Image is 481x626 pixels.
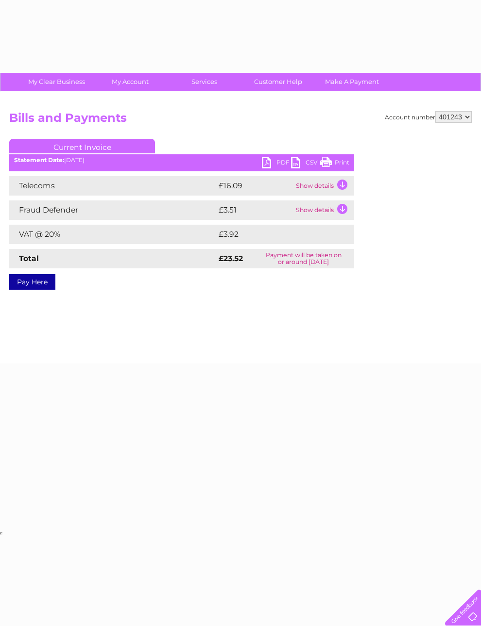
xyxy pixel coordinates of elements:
td: VAT @ 20% [9,225,216,244]
a: Customer Help [238,73,318,91]
a: Make A Payment [312,73,392,91]
a: PDF [262,157,291,171]
td: Show details [293,200,354,220]
a: My Account [90,73,171,91]
a: Pay Here [9,274,55,290]
div: Account number [385,111,472,123]
strong: Total [19,254,39,263]
a: Print [320,157,349,171]
td: Telecoms [9,176,216,196]
b: Statement Date: [14,156,64,164]
a: Current Invoice [9,139,155,153]
a: CSV [291,157,320,171]
h2: Bills and Payments [9,111,472,130]
a: Services [164,73,244,91]
td: £3.92 [216,225,331,244]
td: Show details [293,176,354,196]
td: Payment will be taken on or around [DATE] [253,249,354,268]
div: [DATE] [9,157,354,164]
td: £16.09 [216,176,293,196]
td: Fraud Defender [9,200,216,220]
strong: £23.52 [219,254,243,263]
td: £3.51 [216,200,293,220]
a: My Clear Business [17,73,97,91]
